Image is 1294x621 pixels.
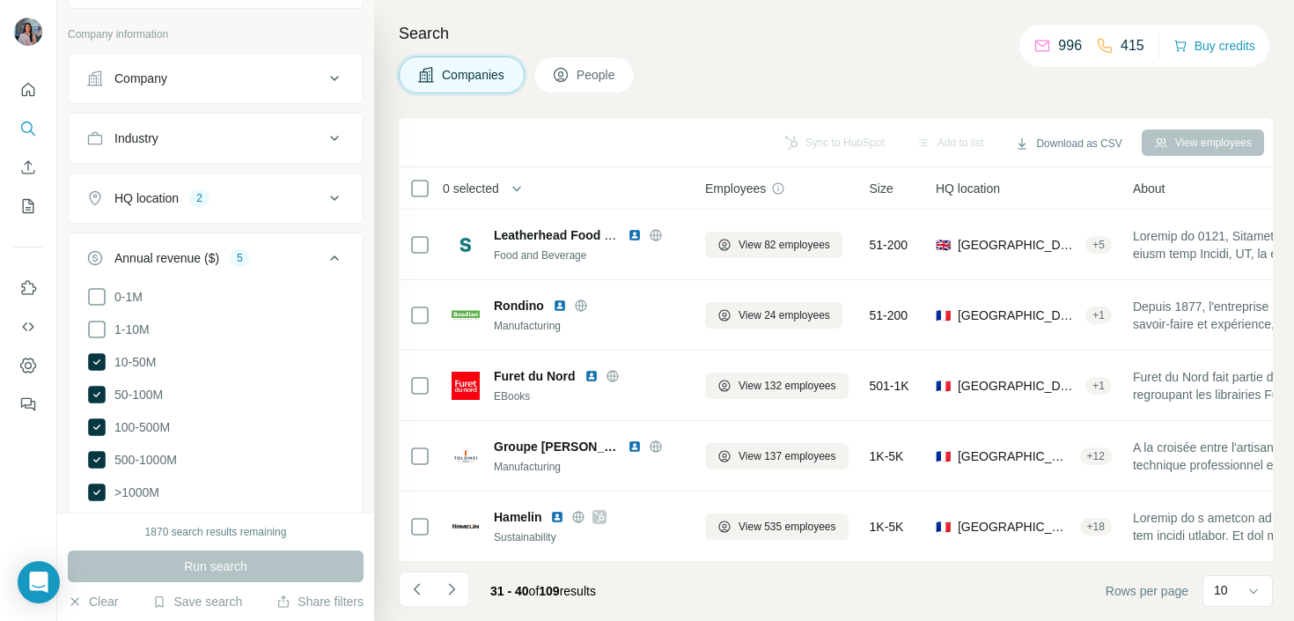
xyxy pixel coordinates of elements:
div: Company [114,70,167,87]
span: 51-200 [870,307,908,324]
span: View 132 employees [739,378,836,394]
div: Food and Beverage [494,248,684,263]
button: Navigate to previous page [399,572,434,607]
span: Rows per page [1106,582,1188,600]
p: 10 [1214,581,1228,599]
div: 2 [189,190,210,206]
img: Logo of Hamelin [452,513,480,541]
button: Company [69,57,363,100]
img: LinkedIn logo [628,228,642,242]
span: HQ location [936,180,1000,197]
span: 1K-5K [870,518,904,536]
span: [GEOGRAPHIC_DATA], [GEOGRAPHIC_DATA], [GEOGRAPHIC_DATA] [958,307,1078,324]
span: [GEOGRAPHIC_DATA], [GEOGRAPHIC_DATA], [GEOGRAPHIC_DATA] [958,377,1078,395]
button: Annual revenue ($)5 [69,237,363,286]
div: Manufacturing [494,459,684,475]
img: LinkedIn logo [628,440,642,454]
div: 1870 search results remaining [145,524,287,540]
div: Open Intercom Messenger [18,561,60,603]
div: + 1 [1085,378,1112,394]
span: 31 - 40 [490,584,529,598]
span: Hamelin [494,508,541,526]
button: Dashboard [14,350,42,381]
span: 51-200 [870,236,908,254]
span: Leatherhead Food Research [494,228,659,242]
div: Manufacturing [494,318,684,334]
span: [GEOGRAPHIC_DATA], [GEOGRAPHIC_DATA], [GEOGRAPHIC_DATA] [958,518,1073,536]
button: Use Surfe API [14,311,42,343]
button: My lists [14,190,42,222]
span: 1K-5K [870,447,904,465]
img: LinkedIn logo [550,510,564,524]
button: View 137 employees [705,443,849,469]
span: 0 selected [443,180,499,197]
span: 🇬🇧 [936,236,951,254]
span: People [577,66,617,84]
img: Logo of Rondino [452,301,480,329]
button: Use Surfe on LinkedIn [14,272,42,304]
span: >1000M [107,484,159,501]
button: View 82 employees [705,232,842,258]
img: Avatar [14,18,42,46]
div: + 12 [1080,448,1112,464]
span: Rondino [494,297,544,314]
span: View 24 employees [739,307,830,323]
span: results [490,584,596,598]
span: View 82 employees [739,237,830,253]
button: View 535 employees [705,514,849,540]
img: LinkedIn logo [553,299,567,313]
button: Buy credits [1173,33,1255,58]
span: 🇫🇷 [936,447,951,465]
span: 100-500M [107,418,170,436]
span: 109 [539,584,559,598]
h4: Search [399,21,1273,46]
button: Industry [69,117,363,159]
span: View 137 employees [739,448,836,464]
span: of [529,584,540,598]
img: Logo of Furet du Nord [452,372,480,400]
img: Logo of Leatherhead Food Research [452,231,480,259]
p: Company information [68,26,364,42]
button: Search [14,113,42,144]
button: Clear [68,593,118,610]
button: Download as CSV [1003,130,1134,157]
img: Logo of Groupe TOLOMEI [452,442,480,470]
button: View 24 employees [705,302,842,329]
img: LinkedIn logo [585,369,599,383]
p: 996 [1058,35,1082,56]
span: [GEOGRAPHIC_DATA], [GEOGRAPHIC_DATA], [GEOGRAPHIC_DATA] [958,447,1073,465]
div: + 1 [1085,307,1112,323]
div: Annual revenue ($) [114,249,219,267]
span: 1-10M [107,321,150,338]
span: View 535 employees [739,519,836,535]
span: 🇫🇷 [936,377,951,395]
button: Navigate to next page [434,572,469,607]
div: Industry [114,129,158,147]
span: Companies [442,66,506,84]
span: 0-1M [107,288,143,306]
span: 10-50M [107,353,156,371]
button: Enrich CSV [14,152,42,183]
p: 415 [1121,35,1144,56]
span: 🇫🇷 [936,307,951,324]
span: 501-1K [870,377,909,395]
span: 50-100M [107,386,163,403]
div: EBooks [494,388,684,404]
span: Employees [705,180,766,197]
div: 5 [230,250,250,266]
button: Feedback [14,388,42,420]
span: Groupe [PERSON_NAME] [494,438,619,455]
div: Sustainability [494,529,684,545]
span: Size [870,180,893,197]
span: About [1133,180,1165,197]
button: Quick start [14,74,42,106]
span: Furet du Nord [494,367,576,385]
button: View 132 employees [705,373,849,399]
span: 🇫🇷 [936,518,951,536]
button: HQ location2 [69,177,363,219]
div: + 18 [1080,519,1112,535]
div: + 5 [1085,237,1112,253]
button: Share filters [276,593,364,610]
div: HQ location [114,189,179,207]
span: 500-1000M [107,451,177,469]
